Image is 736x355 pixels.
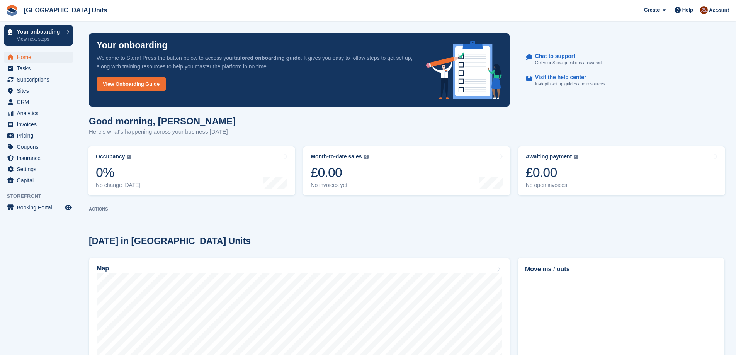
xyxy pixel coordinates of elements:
h2: [DATE] in [GEOGRAPHIC_DATA] Units [89,236,251,246]
h2: Move ins / outs [525,265,717,274]
div: No invoices yet [311,182,368,189]
a: menu [4,52,73,63]
p: Your onboarding [97,41,168,50]
a: menu [4,175,73,186]
p: Welcome to Stora! Press the button below to access your . It gives you easy to follow steps to ge... [97,54,414,71]
span: Booking Portal [17,202,63,213]
img: stora-icon-8386f47178a22dfd0bd8f6a31ec36ba5ce8667c1dd55bd0f319d3a0aa187defe.svg [6,5,18,16]
img: icon-info-grey-7440780725fd019a000dd9b08b2336e03edf1995a4989e88bcd33f0948082b44.svg [364,155,369,159]
img: onboarding-info-6c161a55d2c0e0a8cae90662b2fe09162a5109e8cc188191df67fb4f79e88e88.svg [426,41,502,99]
a: menu [4,153,73,163]
a: Occupancy 0% No change [DATE] [88,146,295,195]
p: View next steps [17,36,63,42]
div: £0.00 [311,165,368,180]
span: Create [644,6,660,14]
p: ACTIONS [89,207,724,212]
div: No open invoices [526,182,579,189]
a: menu [4,63,73,74]
h2: Map [97,265,109,272]
div: Occupancy [96,153,125,160]
a: menu [4,85,73,96]
a: menu [4,74,73,85]
span: Subscriptions [17,74,63,85]
strong: tailored onboarding guide [234,55,301,61]
div: £0.00 [526,165,579,180]
a: menu [4,97,73,107]
div: 0% [96,165,141,180]
span: CRM [17,97,63,107]
span: Pricing [17,130,63,141]
img: icon-info-grey-7440780725fd019a000dd9b08b2336e03edf1995a4989e88bcd33f0948082b44.svg [127,155,131,159]
p: Your onboarding [17,29,63,34]
a: menu [4,141,73,152]
span: Home [17,52,63,63]
span: Capital [17,175,63,186]
a: Visit the help center In-depth set up guides and resources. [526,70,717,91]
div: Awaiting payment [526,153,572,160]
p: Here's what's happening across your business [DATE] [89,127,236,136]
a: Chat to support Get your Stora questions answered. [526,49,717,70]
span: Analytics [17,108,63,119]
span: Invoices [17,119,63,130]
a: Month-to-date sales £0.00 No invoices yet [303,146,510,195]
a: [GEOGRAPHIC_DATA] Units [21,4,110,17]
span: Sites [17,85,63,96]
a: View Onboarding Guide [97,77,166,91]
img: icon-info-grey-7440780725fd019a000dd9b08b2336e03edf1995a4989e88bcd33f0948082b44.svg [574,155,578,159]
a: Your onboarding View next steps [4,25,73,46]
span: Coupons [17,141,63,152]
span: Insurance [17,153,63,163]
span: Storefront [7,192,77,200]
div: Month-to-date sales [311,153,362,160]
a: menu [4,119,73,130]
span: Help [682,6,693,14]
span: Account [709,7,729,14]
div: No change [DATE] [96,182,141,189]
p: Chat to support [535,53,597,59]
p: Get your Stora questions answered. [535,59,603,66]
a: menu [4,202,73,213]
span: Tasks [17,63,63,74]
h1: Good morning, [PERSON_NAME] [89,116,236,126]
a: menu [4,108,73,119]
a: Preview store [64,203,73,212]
a: Awaiting payment £0.00 No open invoices [518,146,725,195]
a: menu [4,130,73,141]
img: Laura Clinnick [700,6,708,14]
span: Settings [17,164,63,175]
p: In-depth set up guides and resources. [535,81,607,87]
a: menu [4,164,73,175]
p: Visit the help center [535,74,600,81]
